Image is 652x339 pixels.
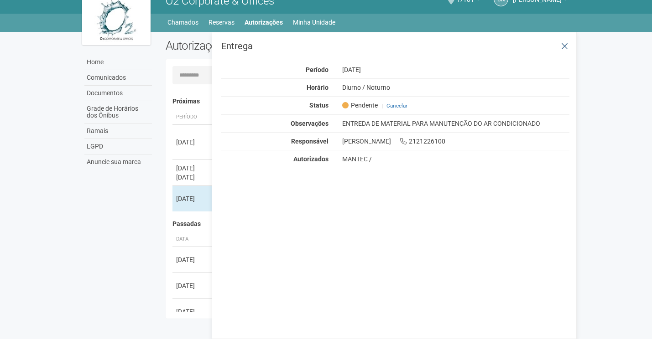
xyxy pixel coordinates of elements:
[84,86,152,101] a: Documentos
[166,39,361,52] h2: Autorizações
[172,110,214,125] th: Período
[84,139,152,154] a: LGPD
[176,255,210,264] div: [DATE]
[176,307,210,316] div: [DATE]
[84,70,152,86] a: Comunicados
[386,103,407,109] a: Cancelar
[84,55,152,70] a: Home
[84,123,152,139] a: Ramais
[293,155,329,163] strong: Autorizados
[172,221,563,227] h4: Passadas
[309,102,329,109] strong: Status
[335,137,577,145] div: [PERSON_NAME] 2121226100
[335,66,577,74] div: [DATE]
[176,138,210,147] div: [DATE]
[176,173,210,182] div: [DATE]
[335,119,577,128] div: ENTREDA DE MATERIAL PARA MANUTENÇÃO DO AR CONDICIONADO
[221,41,569,51] h3: Entrega
[307,84,329,91] strong: Horário
[335,83,577,92] div: Diurno / Noturno
[167,16,198,29] a: Chamados
[291,120,329,127] strong: Observações
[381,103,383,109] span: |
[245,16,283,29] a: Autorizações
[176,194,210,203] div: [DATE]
[172,98,563,105] h4: Próximas
[176,281,210,290] div: [DATE]
[293,16,335,29] a: Minha Unidade
[176,164,210,173] div: [DATE]
[84,101,152,123] a: Grade de Horários dos Ônibus
[172,232,214,247] th: Data
[342,101,378,109] span: Pendente
[342,155,570,163] div: MANTEC /
[209,16,235,29] a: Reservas
[84,154,152,169] a: Anuncie sua marca
[306,66,329,73] strong: Período
[291,138,329,145] strong: Responsável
